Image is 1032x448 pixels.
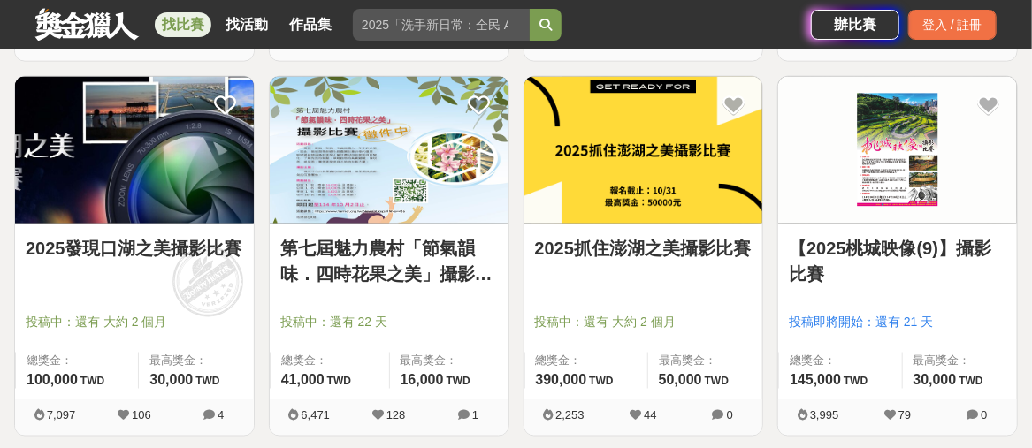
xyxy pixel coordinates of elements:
span: 總獎金： [790,353,891,370]
span: 最高獎金： [659,353,752,370]
span: 3,995 [810,409,839,422]
span: 投稿中：還有 大約 2 個月 [26,314,243,332]
span: 41,000 [281,373,325,388]
a: 找活動 [218,12,275,37]
span: 79 [898,409,911,422]
span: 總獎金： [536,353,637,370]
span: TWD [589,376,613,388]
a: Cover Image [270,77,508,224]
input: 2025「洗手新日常：全民 ALL IN」洗手歌全台徵選 [353,9,530,41]
img: Cover Image [524,77,763,224]
span: TWD [447,376,470,388]
a: Cover Image [15,77,254,224]
a: 作品集 [282,12,339,37]
span: 投稿即將開始：還有 21 天 [789,314,1006,332]
span: 50,000 [659,373,702,388]
span: TWD [327,376,351,388]
span: 投稿中：還有 22 天 [280,314,498,332]
div: 登入 / 註冊 [908,10,997,40]
span: 100,000 [27,373,78,388]
img: Cover Image [778,77,1017,224]
a: 找比賽 [155,12,211,37]
a: 2025抓住澎湖之美攝影比賽 [535,235,753,262]
span: 4 [218,409,224,422]
span: 最高獎金： [914,353,1006,370]
span: 1 [472,409,478,422]
span: 44 [644,409,656,422]
span: 2,253 [555,409,585,422]
span: 390,000 [536,373,587,388]
a: Cover Image [524,77,763,224]
span: TWD [705,376,729,388]
span: TWD [844,376,868,388]
span: 最高獎金： [149,353,242,370]
a: 2025發現口湖之美攝影比賽 [26,235,243,262]
span: 30,000 [914,373,957,388]
span: TWD [959,376,983,388]
span: 最高獎金： [401,353,498,370]
img: Cover Image [270,77,508,224]
a: 【2025桃城映像(9)】攝影比賽 [789,235,1006,288]
span: 128 [386,409,406,422]
span: 0 [727,409,733,422]
span: 16,000 [401,373,444,388]
span: 總獎金： [27,353,127,370]
span: 30,000 [149,373,193,388]
span: 106 [132,409,151,422]
span: TWD [195,376,219,388]
a: Cover Image [778,77,1017,224]
span: 總獎金： [281,353,378,370]
a: 辦比賽 [811,10,899,40]
span: 145,000 [790,373,841,388]
span: 7,097 [47,409,76,422]
span: 投稿中：還有 大約 2 個月 [535,314,753,332]
span: 0 [981,409,987,422]
img: Cover Image [15,77,254,224]
span: TWD [80,376,104,388]
a: 第七屆魅力農村「節氣韻味．四時花果之美」攝影比賽 [280,235,498,288]
span: 6,471 [301,409,330,422]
